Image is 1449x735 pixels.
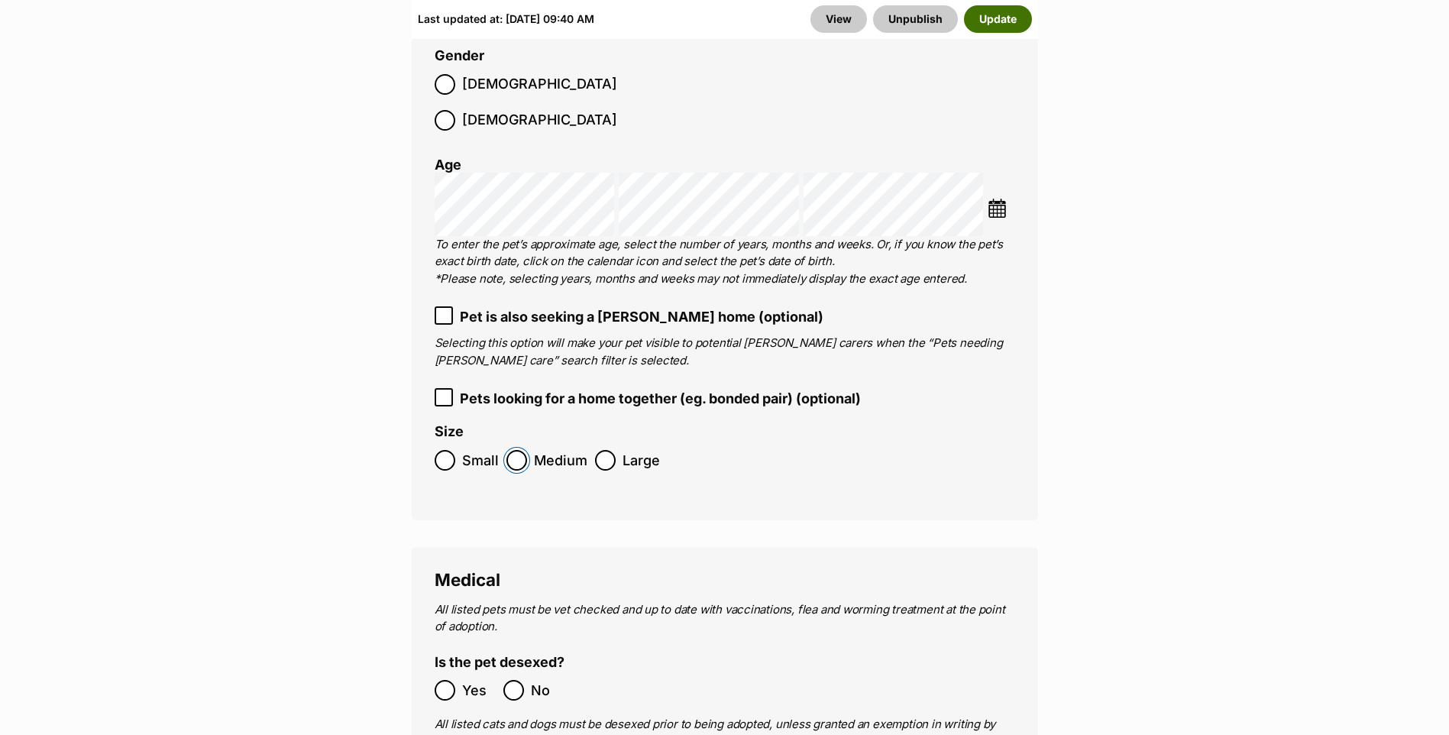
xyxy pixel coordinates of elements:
[623,450,660,471] span: Large
[460,388,861,409] span: Pets looking for a home together (eg. bonded pair) (optional)
[531,680,564,701] span: No
[435,424,464,440] label: Size
[462,680,496,701] span: Yes
[988,199,1007,218] img: ...
[435,236,1015,288] p: To enter the pet’s approximate age, select the number of years, months and weeks. Or, if you know...
[462,110,617,131] span: [DEMOGRAPHIC_DATA]
[462,450,499,471] span: Small
[435,655,564,671] label: Is the pet desexed?
[462,74,617,95] span: [DEMOGRAPHIC_DATA]
[418,5,594,33] div: Last updated at: [DATE] 09:40 AM
[435,335,1015,369] p: Selecting this option will make your pet visible to potential [PERSON_NAME] carers when the “Pets...
[435,569,500,590] span: Medical
[435,48,484,64] label: Gender
[964,5,1032,33] button: Update
[810,5,867,33] a: View
[873,5,958,33] button: Unpublish
[435,601,1015,636] p: All listed pets must be vet checked and up to date with vaccinations, flea and worming treatment ...
[460,306,823,327] span: Pet is also seeking a [PERSON_NAME] home (optional)
[435,157,461,173] label: Age
[534,450,587,471] span: Medium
